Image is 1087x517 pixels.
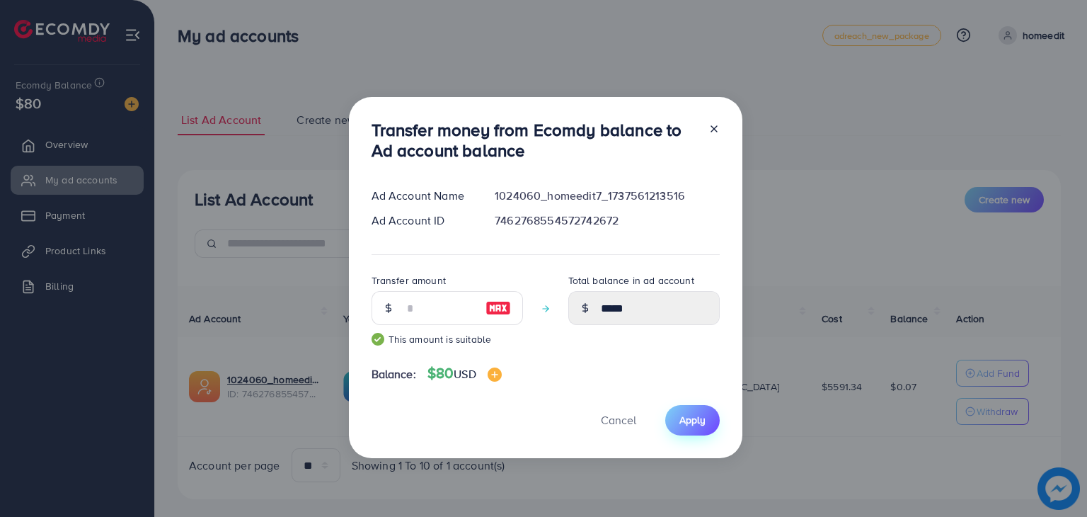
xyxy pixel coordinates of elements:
label: Transfer amount [372,273,446,288]
span: Cancel [601,412,636,428]
button: Cancel [583,405,654,436]
div: 1024060_homeedit7_1737561213516 [483,188,730,204]
div: Ad Account Name [360,188,484,204]
h3: Transfer money from Ecomdy balance to Ad account balance [372,120,697,161]
div: 7462768554572742672 [483,212,730,229]
span: USD [454,366,476,382]
button: Apply [665,405,720,436]
h4: $80 [427,365,502,382]
img: image [485,300,511,317]
span: Balance: [372,366,416,382]
small: This amount is suitable [372,332,523,346]
img: guide [372,333,384,346]
span: Apply [679,413,706,427]
label: Total balance in ad account [568,273,694,288]
div: Ad Account ID [360,212,484,229]
img: image [488,368,502,382]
